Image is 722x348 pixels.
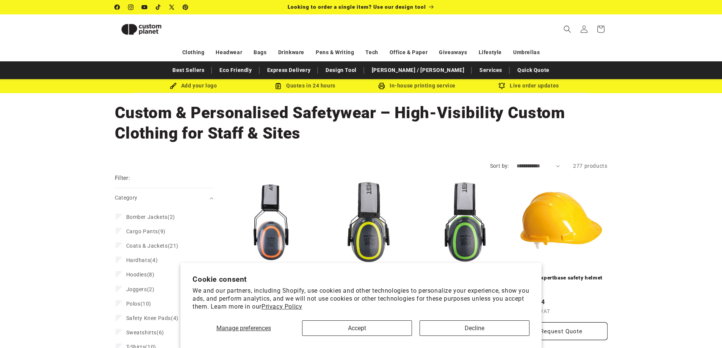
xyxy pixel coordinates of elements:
div: Add your logo [138,81,249,91]
img: Order Updates Icon [275,83,282,89]
span: Safety Knee Pads [126,315,171,321]
span: Hoodies [126,272,147,278]
a: Design Tool [322,64,360,77]
span: (21) [126,242,179,249]
span: Bomber Jackets [126,214,168,220]
img: In-house printing [378,83,385,89]
a: Quick Quote [514,64,553,77]
h2: Cookie consent [193,275,529,284]
span: Sweatshirts [126,329,157,336]
span: (9) [126,228,166,235]
a: Custom Planet [112,14,193,44]
span: (4) [126,257,158,264]
button: Decline [420,320,529,336]
summary: Search [559,21,576,37]
div: Quotes in 24 hours [249,81,361,91]
a: [PERSON_NAME] / [PERSON_NAME] [368,64,468,77]
a: Tech [365,46,378,59]
a: Privacy Policy [262,303,302,310]
span: Joggers [126,286,147,292]
a: Umbrellas [513,46,540,59]
img: Custom Planet [115,17,168,41]
span: (2) [126,214,175,220]
a: Drinkware [278,46,304,59]
a: Clothing [182,46,205,59]
p: We and our partners, including Shopify, use cookies and other technologies to personalize your ex... [193,287,529,311]
span: (10) [126,300,151,307]
div: In-house printing service [361,81,473,91]
span: Polos [126,301,141,307]
span: (2) [126,286,155,293]
button: Request Quote [515,322,608,340]
span: Manage preferences [216,325,271,332]
a: Best Sellers [169,64,208,77]
a: Yellow - Expertbase safety helmet (PW50) [515,275,608,288]
img: Brush Icon [170,83,177,89]
label: Sort by: [490,163,509,169]
span: Hardhats [126,257,150,263]
span: 277 products [573,163,607,169]
a: Office & Paper [390,46,428,59]
span: Cargo Pants [126,228,158,234]
div: Live order updates [473,81,585,91]
a: Headwear [216,46,242,59]
button: Manage preferences [193,320,294,336]
span: Coats & Jackets [126,243,168,249]
img: Order updates [498,83,505,89]
span: (8) [126,271,155,278]
a: Lifestyle [479,46,502,59]
a: Bags [254,46,266,59]
button: Accept [302,320,412,336]
summary: Category (0 selected) [115,188,213,208]
a: Eco Friendly [216,64,255,77]
a: Express Delivery [263,64,315,77]
span: (6) [126,329,164,336]
span: (4) [126,315,179,321]
a: Pens & Writing [316,46,354,59]
span: Category [115,195,138,201]
a: Services [476,64,506,77]
h2: Filter: [115,174,130,183]
a: Giveaways [439,46,467,59]
h1: Custom & Personalised Safetywear – High-Visibility Custom Clothing for Staff & Sites [115,103,608,144]
span: Looking to order a single item? Use our design tool [288,4,426,10]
